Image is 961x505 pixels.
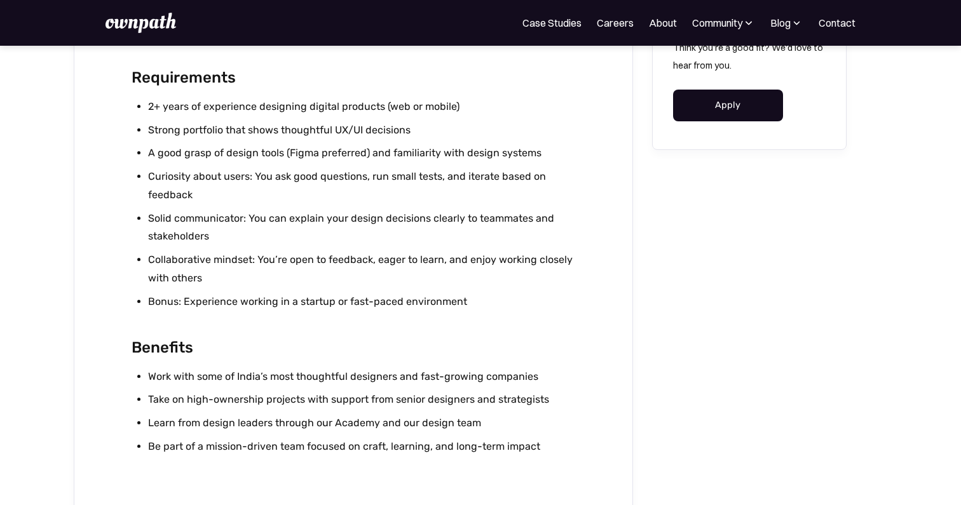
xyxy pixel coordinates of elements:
[770,15,803,30] div: Blog
[692,15,755,30] div: Community
[148,121,576,140] li: Strong portfolio that shows thoughtful UX/UI decisions
[148,144,576,163] li: A good grasp of design tools (Figma preferred) and familiarity with design systems
[148,168,576,205] li: Curiosity about users: You ask good questions, run small tests, and iterate based on feedback
[692,15,742,30] div: Community
[148,293,576,311] li: Bonus: Experience working in a startup or fast-paced environment
[770,15,791,30] div: Blog
[148,251,576,288] li: Collaborative mindset: You’re open to feedback, eager to learn, and enjoy working closely with ot...
[148,210,576,246] li: Solid communicator: You can explain your design decisions clearly to teammates and stakeholders
[673,39,826,74] p: Think you're a good fit? We'd love to hear from you.
[148,368,576,386] li: Work with some of India’s most thoughtful designers and fast-growing companies
[148,438,576,456] li: Be part of a mission-driven team focused on craft, learning, and long-term impact
[132,335,576,360] h2: Benefits
[132,65,576,90] h2: Requirements
[673,90,783,121] a: Apply
[148,414,576,433] li: Learn from design leaders through our Academy and our design team
[649,15,677,30] a: About
[148,98,576,116] li: 2+ years of experience designing digital products (web or mobile)
[148,391,576,409] li: Take on high-ownership projects with support from senior designers and strategists
[819,15,855,30] a: Contact
[522,15,582,30] a: Case Studies
[597,15,634,30] a: Careers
